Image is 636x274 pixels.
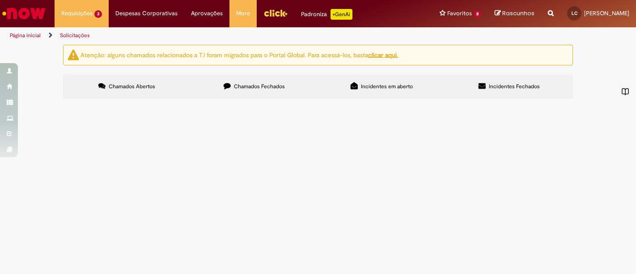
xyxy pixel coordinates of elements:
a: Rascunhos [495,9,534,18]
span: Incidentes em aberto [361,83,413,90]
span: LC [572,10,577,16]
span: Despesas Corporativas [115,9,178,18]
a: Solicitações [60,32,90,39]
span: Rascunhos [502,9,534,17]
a: Página inicial [10,32,41,39]
span: Incidentes Fechados [489,83,540,90]
ng-bind-html: Atenção: alguns chamados relacionados a T.I foram migrados para o Portal Global. Para acessá-los,... [81,51,398,59]
span: [PERSON_NAME] [584,9,629,17]
span: Favoritos [447,9,472,18]
span: More [236,9,250,18]
p: +GenAi [331,9,352,20]
span: Requisições [61,9,93,18]
img: ServiceNow [1,4,47,22]
img: click_logo_yellow_360x200.png [263,6,288,20]
span: 3 [94,10,102,18]
span: Chamados Abertos [109,83,155,90]
span: Chamados Fechados [234,83,285,90]
span: 8 [474,10,481,18]
a: clicar aqui. [368,51,398,59]
ul: Trilhas de página [7,27,417,44]
span: Aprovações [191,9,223,18]
div: Padroniza [301,9,352,20]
